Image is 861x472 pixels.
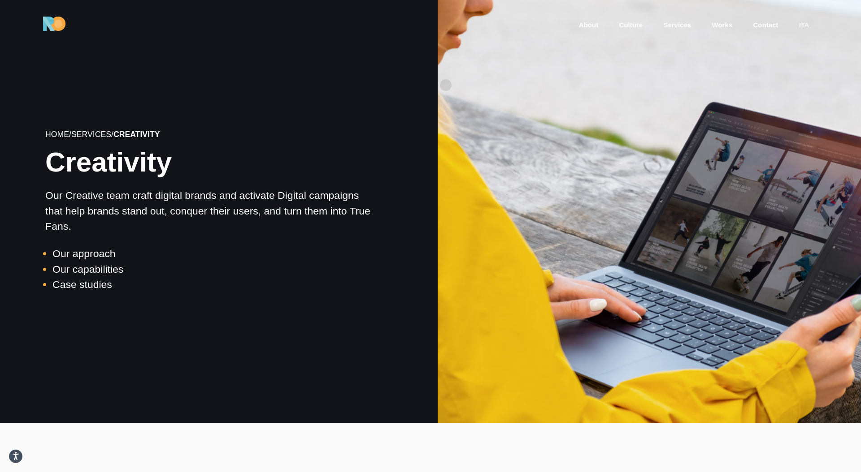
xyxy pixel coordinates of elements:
[798,20,810,30] a: ita
[45,188,378,234] p: Our Creative team craft digital brands and activate Digital campaigns that help brands stand out,...
[45,148,378,176] h1: Creativity
[113,130,160,139] strong: Creativity
[71,130,111,139] a: Services
[52,263,123,275] a: Our capabilities
[662,20,692,30] a: Services
[52,248,115,259] a: Our approach
[618,20,644,30] a: Culture
[43,17,65,31] img: Ride On Agency Logo
[578,20,599,30] a: About
[45,130,69,139] a: Home
[711,20,734,30] a: Works
[45,130,160,139] span: / /
[52,279,112,290] a: Case studies
[752,20,779,30] a: Contact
